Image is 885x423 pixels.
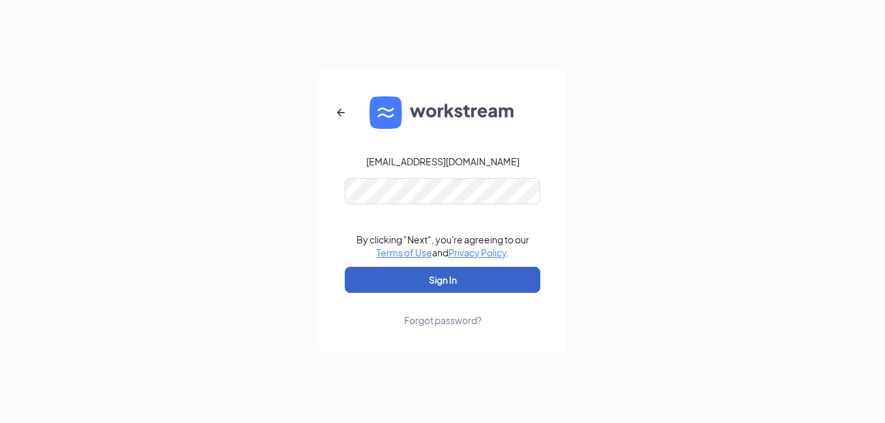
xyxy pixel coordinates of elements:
a: Forgot password? [404,293,482,327]
button: ArrowLeftNew [325,97,356,128]
div: [EMAIL_ADDRESS][DOMAIN_NAME] [366,155,519,168]
button: Sign In [345,267,540,293]
a: Privacy Policy [448,247,506,258]
img: WS logo and Workstream text [370,96,515,129]
div: By clicking "Next", you're agreeing to our and . [356,233,529,259]
svg: ArrowLeftNew [333,105,349,120]
div: Forgot password? [404,314,482,327]
a: Terms of Use [377,247,432,258]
